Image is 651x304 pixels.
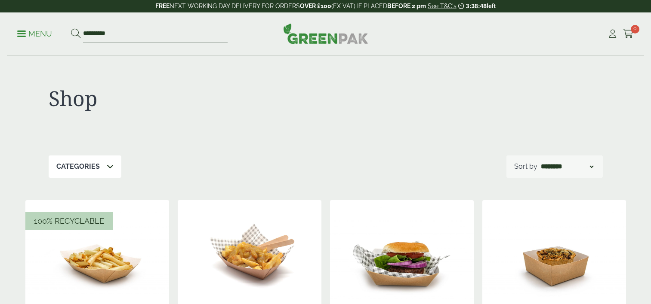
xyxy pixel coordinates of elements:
[300,3,331,9] strong: OVER £100
[17,29,52,37] a: Menu
[17,29,52,39] p: Menu
[49,86,326,111] h1: Shop
[466,3,487,9] span: 3:38:48
[34,216,104,225] span: 100% Recyclable
[607,30,618,38] i: My Account
[623,30,634,38] i: Cart
[631,25,639,33] span: 0
[155,3,170,9] strong: FREE
[56,161,100,172] p: Categories
[539,161,595,172] select: Shop order
[487,3,496,9] span: left
[387,3,426,9] strong: BEFORE 2 pm
[428,3,457,9] a: See T&C's
[283,23,368,44] img: GreenPak Supplies
[514,161,537,172] p: Sort by
[623,27,634,40] a: 0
